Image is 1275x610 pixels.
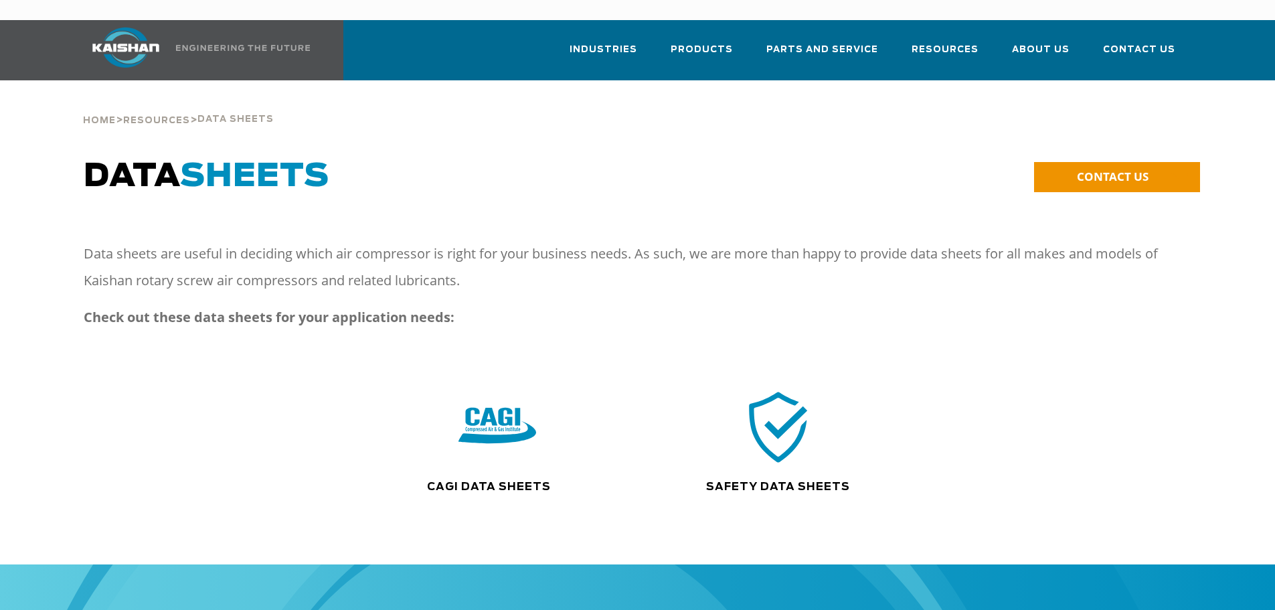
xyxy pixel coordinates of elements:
[357,388,638,466] div: CAGI
[84,308,454,326] strong: Check out these data sheets for your application needs:
[1012,32,1070,78] a: About Us
[83,114,116,126] a: Home
[123,117,190,125] span: Resources
[1012,42,1070,58] span: About Us
[83,80,274,131] div: > >
[458,388,536,466] img: CAGI
[1103,42,1175,58] span: Contact Us
[570,42,637,58] span: Industries
[706,481,850,492] a: Safety Data Sheets
[1103,32,1175,78] a: Contact Us
[912,42,979,58] span: Resources
[84,240,1168,294] p: Data sheets are useful in deciding which air compressor is right for your business needs. As such...
[1077,169,1149,184] span: CONTACT US
[427,481,551,492] a: CAGI Data Sheets
[76,27,176,68] img: kaishan logo
[740,388,817,466] img: safety icon
[570,32,637,78] a: Industries
[766,42,878,58] span: Parts and Service
[197,115,274,124] span: Data Sheets
[671,42,733,58] span: Products
[76,20,313,80] a: Kaishan USA
[1034,162,1200,192] a: CONTACT US
[83,117,116,125] span: Home
[123,114,190,126] a: Resources
[180,161,329,193] span: SHEETS
[766,32,878,78] a: Parts and Service
[671,32,733,78] a: Products
[176,45,310,51] img: Engineering the future
[84,161,329,193] span: DATA
[649,388,907,466] div: safety icon
[912,32,979,78] a: Resources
